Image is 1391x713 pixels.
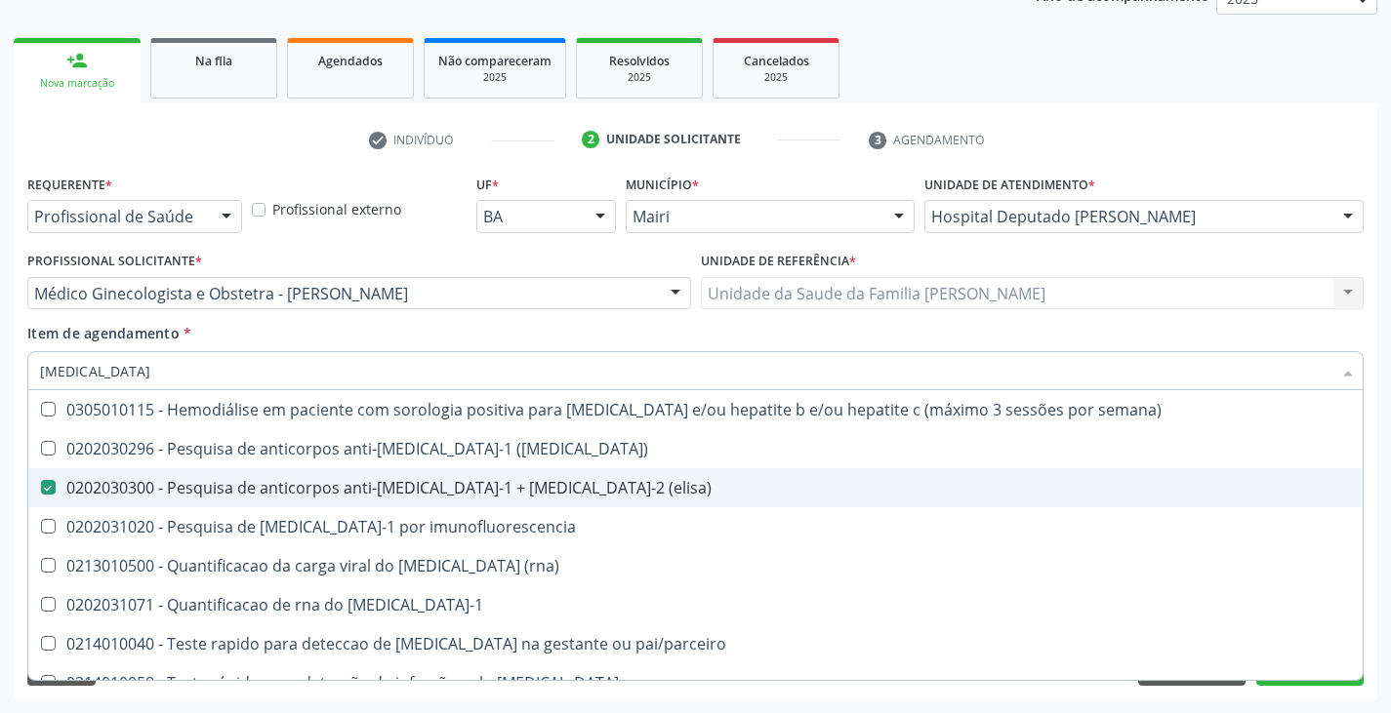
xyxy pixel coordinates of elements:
div: 0213010500 - Quantificacao da carga viral do [MEDICAL_DATA] (rna) [40,558,1351,574]
div: 0305010115 - Hemodiálise em paciente com sorologia positiva para [MEDICAL_DATA] e/ou hepatite b e... [40,402,1351,417]
span: Não compareceram [438,53,552,69]
span: Cancelados [744,53,809,69]
div: 0202030296 - Pesquisa de anticorpos anti-[MEDICAL_DATA]-1 ([MEDICAL_DATA]) [40,441,1351,456]
label: Município [626,170,699,200]
div: 0214010040 - Teste rapido para deteccao de [MEDICAL_DATA] na gestante ou pai/parceiro [40,636,1351,652]
label: Profissional Solicitante [27,247,202,277]
div: 2025 [438,70,552,85]
div: 0202031071 - Quantificacao de rna do [MEDICAL_DATA]-1 [40,597,1351,613]
div: Nova marcação [27,76,127,91]
label: Requerente [27,170,112,200]
label: Unidade de referência [701,247,856,277]
span: Médico Ginecologista e Obstetra - [PERSON_NAME] [34,284,651,303]
span: BA [483,207,576,226]
label: Profissional externo [272,199,401,219]
label: Unidade de atendimento [924,170,1095,200]
span: Na fila [195,53,232,69]
label: UF [476,170,499,200]
div: 2025 [591,70,688,85]
span: Item de agendamento [27,324,180,342]
span: Profissional de Saúde [34,207,202,226]
span: Mairi [633,207,875,226]
div: 2025 [727,70,825,85]
span: Resolvidos [609,53,670,69]
div: 2 [582,131,599,148]
div: 0202030300 - Pesquisa de anticorpos anti-[MEDICAL_DATA]-1 + [MEDICAL_DATA]-2 (elisa) [40,480,1351,495]
div: 0214010058 - Teste rápido para detecção de infecção pelo [MEDICAL_DATA] [40,675,1351,691]
div: Unidade solicitante [606,131,741,148]
div: person_add [66,50,88,71]
input: Buscar por procedimentos [40,351,1331,390]
div: 0202031020 - Pesquisa de [MEDICAL_DATA]-1 por imunofluorescencia [40,519,1351,535]
span: Hospital Deputado [PERSON_NAME] [931,207,1324,226]
span: Agendados [318,53,383,69]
